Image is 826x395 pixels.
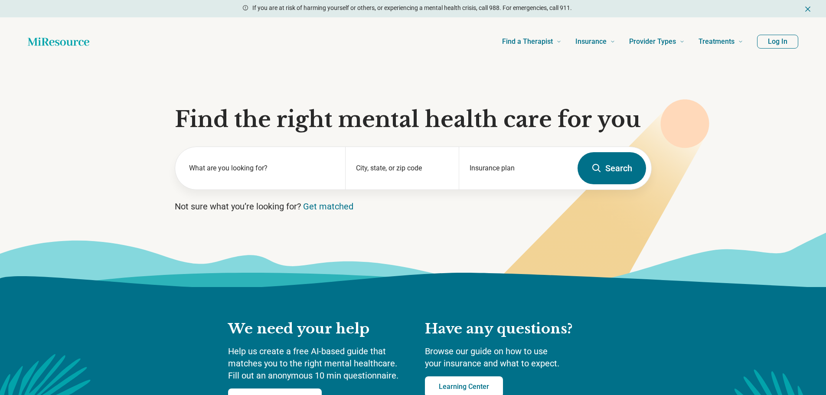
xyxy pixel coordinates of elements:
[578,152,646,184] button: Search
[502,36,553,48] span: Find a Therapist
[699,36,735,48] span: Treatments
[803,3,812,14] button: Dismiss
[175,200,652,212] p: Not sure what you’re looking for?
[303,201,353,212] a: Get matched
[502,24,562,59] a: Find a Therapist
[629,36,676,48] span: Provider Types
[699,24,743,59] a: Treatments
[425,345,598,369] p: Browse our guide on how to use your insurance and what to expect.
[228,320,408,338] h2: We need your help
[575,24,615,59] a: Insurance
[425,320,598,338] h2: Have any questions?
[575,36,607,48] span: Insurance
[189,163,335,173] label: What are you looking for?
[757,35,798,49] button: Log In
[252,3,572,13] p: If you are at risk of harming yourself or others, or experiencing a mental health crisis, call 98...
[629,24,685,59] a: Provider Types
[28,33,89,50] a: Home page
[175,107,652,133] h1: Find the right mental health care for you
[228,345,408,382] p: Help us create a free AI-based guide that matches you to the right mental healthcare. Fill out an...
